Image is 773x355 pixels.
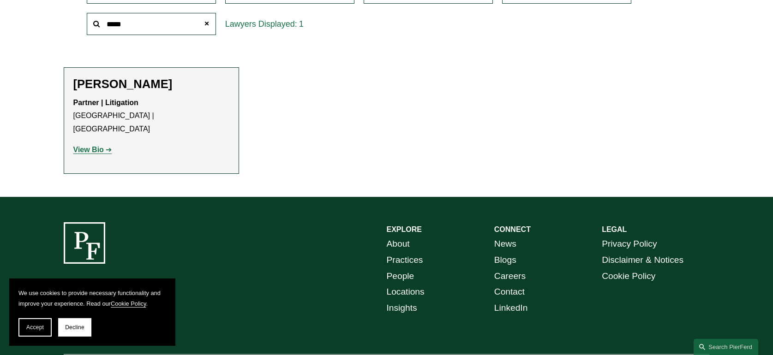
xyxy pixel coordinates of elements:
[26,324,44,331] span: Accept
[73,96,229,136] p: [GEOGRAPHIC_DATA] | [GEOGRAPHIC_DATA]
[494,252,516,268] a: Blogs
[602,236,657,252] a: Privacy Policy
[73,146,112,154] a: View Bio
[694,339,758,355] a: Search this site
[111,300,146,307] a: Cookie Policy
[387,268,414,284] a: People
[73,77,229,91] h2: [PERSON_NAME]
[602,225,627,233] strong: LEGAL
[9,278,175,346] section: Cookie banner
[387,252,423,268] a: Practices
[73,99,138,106] strong: Partner | Litigation
[494,268,526,284] a: Careers
[73,146,104,154] strong: View Bio
[387,284,425,300] a: Locations
[494,284,525,300] a: Contact
[602,268,655,284] a: Cookie Policy
[494,225,531,233] strong: CONNECT
[602,252,683,268] a: Disclaimer & Notices
[387,225,422,233] strong: EXPLORE
[299,19,304,29] span: 1
[387,236,410,252] a: About
[18,288,166,309] p: We use cookies to provide necessary functionality and improve your experience. Read our .
[494,236,516,252] a: News
[65,324,84,331] span: Decline
[18,318,52,337] button: Accept
[387,300,417,316] a: Insights
[494,300,528,316] a: LinkedIn
[58,318,91,337] button: Decline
